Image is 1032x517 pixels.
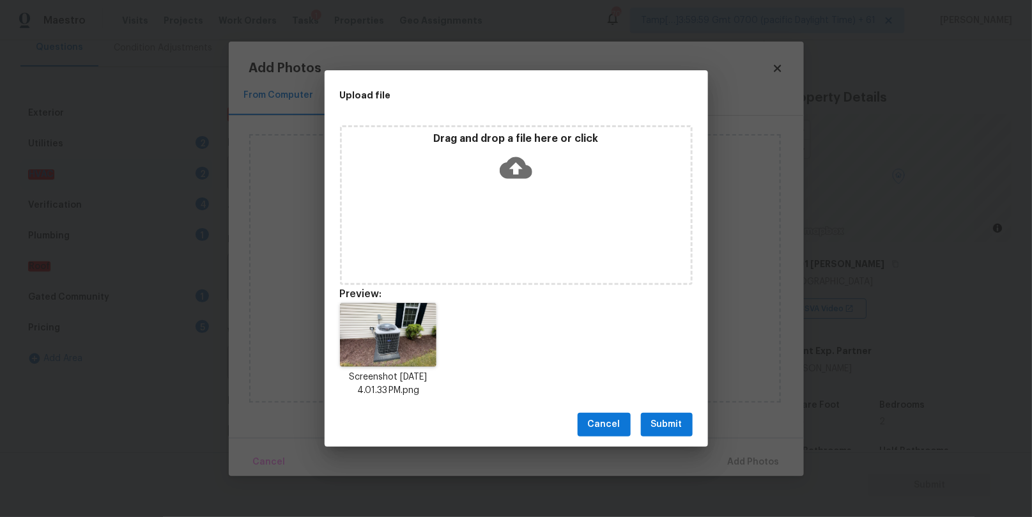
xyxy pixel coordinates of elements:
[588,417,620,433] span: Cancel
[578,413,631,436] button: Cancel
[641,413,693,436] button: Submit
[342,132,691,146] p: Drag and drop a file here or click
[340,371,437,397] p: Screenshot [DATE] 4.01.33 PM.png
[651,417,682,433] span: Submit
[340,303,437,367] img: H27gOy5CZzpcAAAAAElFTkSuQmCC
[340,88,635,102] h2: Upload file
